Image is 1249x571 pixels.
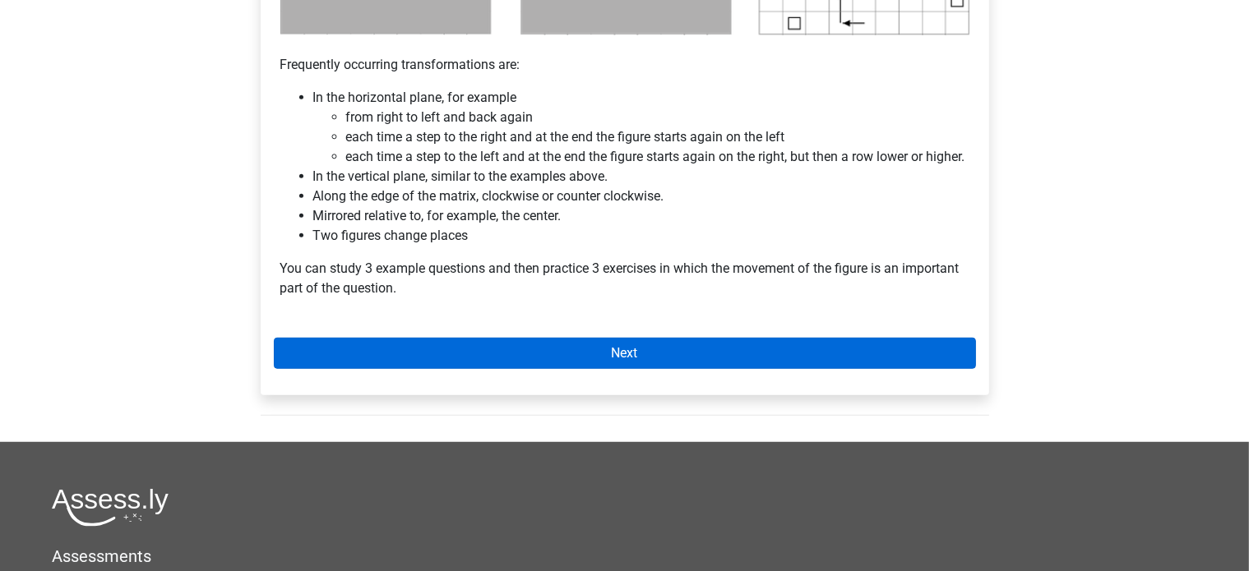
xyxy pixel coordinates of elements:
[313,167,969,186] li: In the vertical plane, similar to the examples above.
[313,206,969,226] li: Mirrored relative to, for example, the center.
[280,259,969,298] p: You can study 3 example questions and then practice 3 exercises in which the movement of the figu...
[346,127,969,147] li: each time a step to the right and at the end the figure starts again on the left
[52,488,169,527] img: Assessly logo
[346,108,969,127] li: from right to left and back again
[313,186,969,206] li: Along the edge of the matrix, clockwise or counter clockwise.
[280,35,969,75] p: Frequently occurring transformations are:
[274,338,976,369] a: Next
[313,88,969,167] li: In the horizontal plane, for example
[346,147,969,167] li: each time a step to the left and at the end the figure starts again on the right, but then a row ...
[313,226,969,246] li: Two figures change places
[52,546,1197,566] h5: Assessments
